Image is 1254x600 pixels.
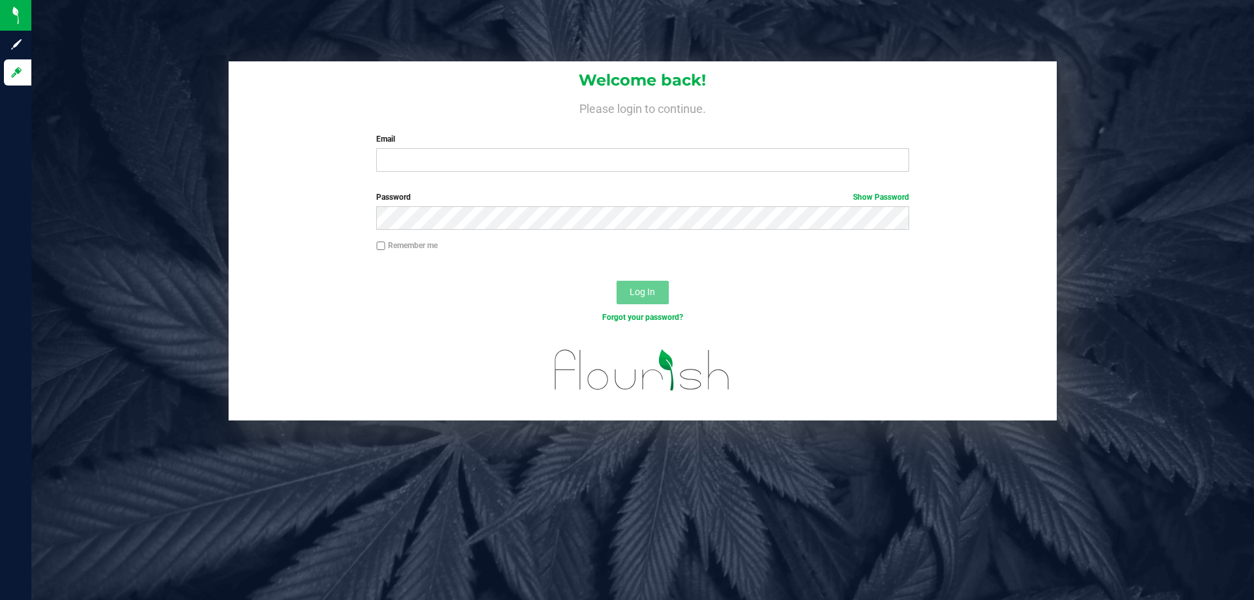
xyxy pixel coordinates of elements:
[853,193,909,202] a: Show Password
[602,313,683,322] a: Forgot your password?
[229,72,1057,89] h1: Welcome back!
[376,193,411,202] span: Password
[10,66,23,79] inline-svg: Log in
[630,287,655,297] span: Log In
[376,240,438,251] label: Remember me
[376,242,385,251] input: Remember me
[539,337,746,403] img: flourish_logo.svg
[229,99,1057,115] h4: Please login to continue.
[10,38,23,51] inline-svg: Sign up
[376,133,908,145] label: Email
[617,281,669,304] button: Log In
